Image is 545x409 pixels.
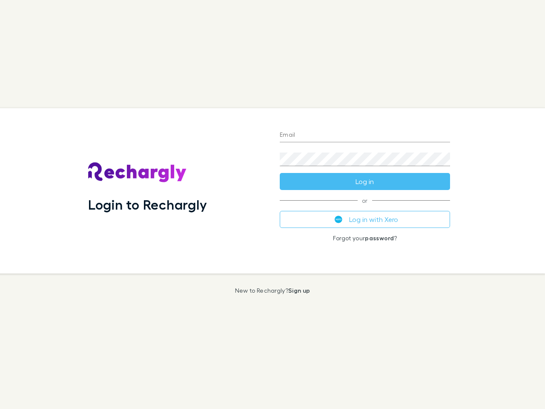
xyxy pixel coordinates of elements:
button: Log in [280,173,450,190]
img: Xero's logo [335,216,342,223]
p: Forgot your ? [280,235,450,242]
a: Sign up [288,287,310,294]
span: or [280,200,450,201]
img: Rechargly's Logo [88,162,187,183]
p: New to Rechargly? [235,287,310,294]
h1: Login to Rechargly [88,196,207,213]
button: Log in with Xero [280,211,450,228]
a: password [365,234,394,242]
